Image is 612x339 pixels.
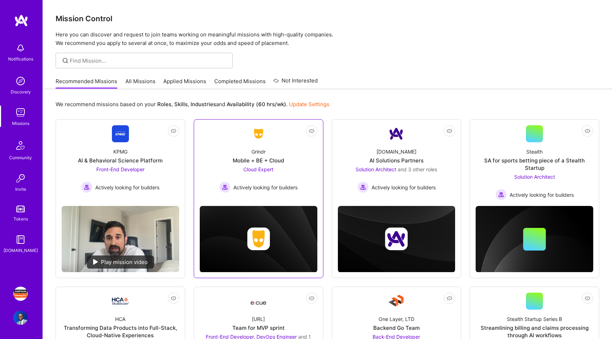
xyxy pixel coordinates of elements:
i: icon EyeClosed [585,295,590,301]
i: icon EyeClosed [309,295,314,301]
span: Solution Architect [514,174,555,180]
a: All Missions [125,77,155,89]
img: cover [200,206,317,272]
a: Simpson Strong-Tie: DevOps [12,287,29,301]
span: Cloud Expert [243,166,273,172]
img: Company logo [247,228,270,250]
div: AI Solutions Partners [369,157,424,164]
div: [DOMAIN_NAME] [4,247,38,254]
div: Team for MVP sprint [232,324,285,332]
div: Discovery [11,88,31,96]
input: Find Mission... [70,57,227,64]
img: Actively looking for builders [81,182,92,193]
img: Company logo [385,228,408,250]
div: Transforming Data Products into Full-Stack, Cloud-Native Experiences [62,324,179,339]
a: Company LogoKPMGAI & Behavioral Science PlatformFront-End Developer Actively looking for builders... [62,125,179,200]
img: play [93,259,98,265]
div: HCA [115,315,125,323]
img: Company Logo [388,125,405,142]
span: Front-End Developer [96,166,144,172]
div: Stealth Startup Series B [507,315,562,323]
div: AI & Behavioral Science Platform [78,157,163,164]
span: Actively looking for builders [95,184,159,191]
div: Community [9,154,32,161]
img: No Mission [62,206,179,272]
h3: Mission Control [56,14,599,23]
span: and 3 other roles [398,166,437,172]
p: Here you can discover and request to join teams working on meaningful missions with high-quality ... [56,30,599,47]
img: Actively looking for builders [357,182,369,193]
a: User Avatar [12,311,29,325]
img: Company Logo [112,298,129,305]
div: Missions [12,120,29,127]
img: Actively looking for builders [219,182,231,193]
div: Invite [15,185,26,193]
img: teamwork [13,105,28,120]
div: Grindr [251,148,266,155]
div: Play mission video [87,255,154,269]
img: Community [12,137,29,154]
a: Update Settings [289,101,329,108]
a: Company Logo[DOMAIN_NAME]AI Solutions PartnersSolution Architect and 3 other rolesActively lookin... [338,125,455,196]
div: Streamlining billing and claims processing through AI workflows [476,324,593,339]
img: tokens [16,206,25,212]
a: Company LogoGrindrMobile + BE + CloudCloud Expert Actively looking for buildersActively looking f... [200,125,317,196]
a: Applied Missions [163,77,206,89]
a: Completed Missions [214,77,266,89]
div: [DOMAIN_NAME] [376,148,416,155]
a: Recommended Missions [56,77,117,89]
i: icon EyeClosed [447,128,452,134]
i: icon SearchGrey [61,57,69,65]
span: Actively looking for builders [372,184,436,191]
img: Actively looking for builders [495,189,507,200]
img: bell [13,41,28,55]
div: Notifications [8,55,33,63]
div: KPMG [113,148,127,155]
img: Company Logo [388,293,405,310]
img: discovery [13,74,28,88]
div: Backend Go Team [373,324,420,332]
img: cover [338,206,455,272]
div: One Layer, LTD [379,315,414,323]
img: logo [14,14,28,27]
div: Tokens [13,215,28,223]
img: guide book [13,232,28,247]
img: Company Logo [250,295,267,308]
b: Availability (60 hrs/wk) [227,101,286,108]
a: StealthSA for sports betting piece of a Stealth StartupSolution Architect Actively looking for bu... [476,125,593,200]
div: Mobile + BE + Cloud [233,157,284,164]
img: Invite [13,171,28,185]
img: User Avatar [13,311,28,325]
span: Actively looking for builders [510,191,574,199]
img: cover [476,206,593,272]
b: Skills [174,101,188,108]
img: Company Logo [250,127,267,140]
b: Industries [191,101,216,108]
b: Roles [157,101,171,108]
i: icon EyeClosed [309,128,314,134]
img: Simpson Strong-Tie: DevOps [13,287,28,301]
i: icon EyeClosed [171,295,176,301]
div: Stealth [526,148,543,155]
a: Not Interested [273,76,318,89]
img: Company Logo [112,125,129,142]
i: icon EyeClosed [171,128,176,134]
p: We recommend missions based on your , , and . [56,100,329,108]
div: SA for sports betting piece of a Stealth Startup [476,157,593,172]
div: [URL] [252,315,265,323]
span: Actively looking for builders [233,184,297,191]
span: Solution Architect [356,166,396,172]
i: icon EyeClosed [447,295,452,301]
i: icon EyeClosed [585,128,590,134]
